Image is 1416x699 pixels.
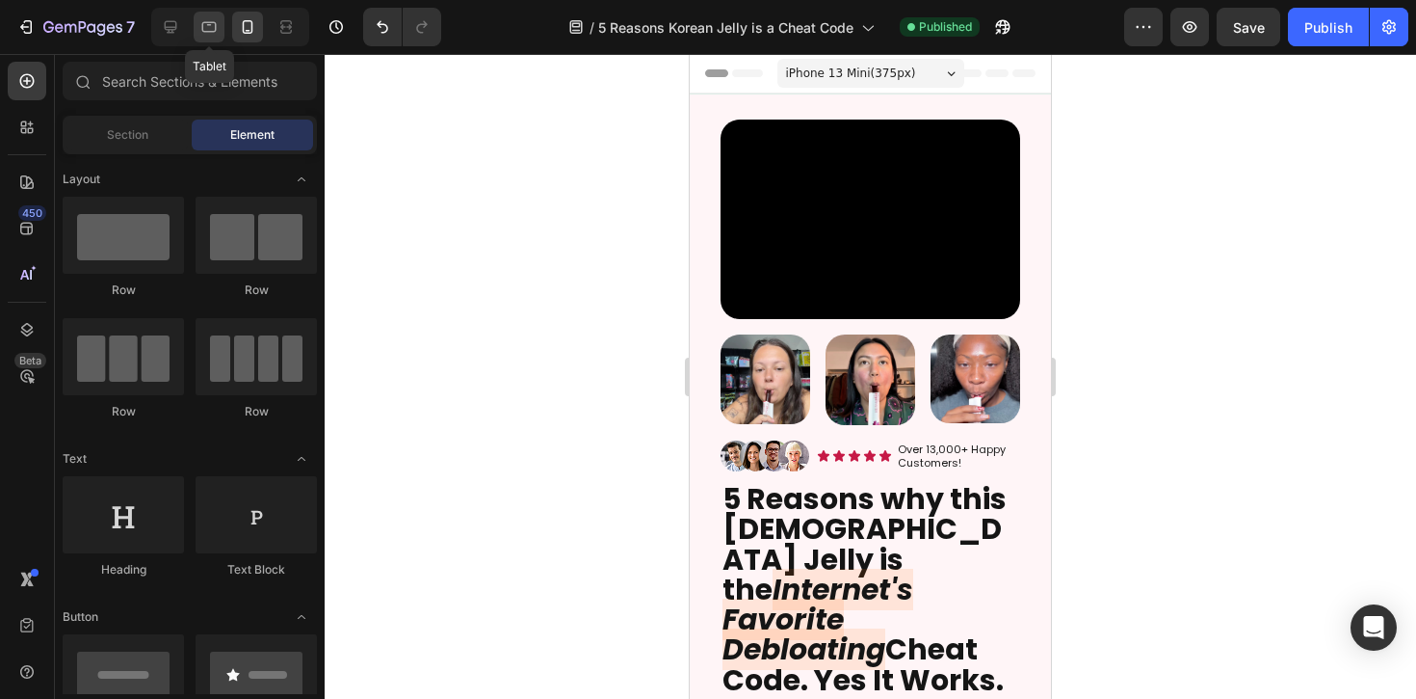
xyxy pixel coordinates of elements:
input: Search Sections & Elements [63,62,317,100]
div: Row [196,282,317,299]
div: Publish [1304,17,1352,38]
div: Open Intercom Messenger [1350,605,1397,651]
span: Text [63,450,87,468]
strong: Cheat Code. Yes It Works. [33,575,314,646]
button: Save [1217,8,1280,46]
span: / [590,17,594,38]
button: Publish [1288,8,1369,46]
span: Save [1233,19,1265,36]
div: Row [63,282,184,299]
iframe: Design area [690,54,1051,699]
span: Element [230,126,275,144]
span: Toggle open [286,602,317,632]
span: Section [107,126,148,144]
div: Text Block [196,561,317,578]
span: Toggle open [286,164,317,195]
div: Undo/Redo [363,8,441,46]
span: Button [63,608,98,626]
span: Toggle open [286,444,317,474]
span: Published [919,18,972,36]
span: Layout [63,171,100,188]
div: 450 [18,205,46,221]
span: 5 Reasons Korean Jelly is a Cheat Code [598,17,853,38]
div: Beta [14,353,46,368]
p: 7 [126,15,135,39]
div: Heading [63,561,184,578]
div: Row [196,403,317,420]
button: 7 [8,8,144,46]
div: Row [63,403,184,420]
